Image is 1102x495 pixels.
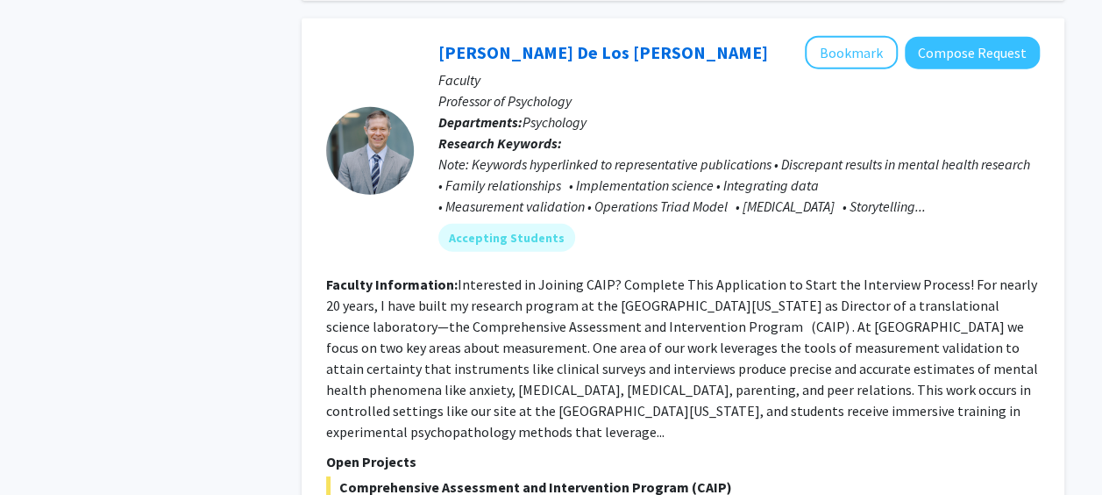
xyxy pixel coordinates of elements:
p: Faculty [438,69,1040,90]
b: Faculty Information: [326,276,458,293]
button: Add Andres De Los Reyes to Bookmarks [805,36,898,69]
button: Compose Request to Andres De Los Reyes [905,37,1040,69]
fg-read-more: Interested in Joining CAIP? Complete This Application to Start the Interview Process! For nearly ... [326,276,1038,441]
iframe: Chat [13,416,75,482]
mat-chip: Accepting Students [438,224,575,252]
span: Psychology [523,113,587,131]
p: Open Projects [326,451,1040,472]
p: Professor of Psychology [438,90,1040,111]
b: Departments: [438,113,523,131]
div: Note: Keywords hyperlinked to representative publications • Discrepant results in mental health r... [438,154,1040,217]
a: [PERSON_NAME] De Los [PERSON_NAME] [438,41,768,63]
b: Research Keywords: [438,134,562,152]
